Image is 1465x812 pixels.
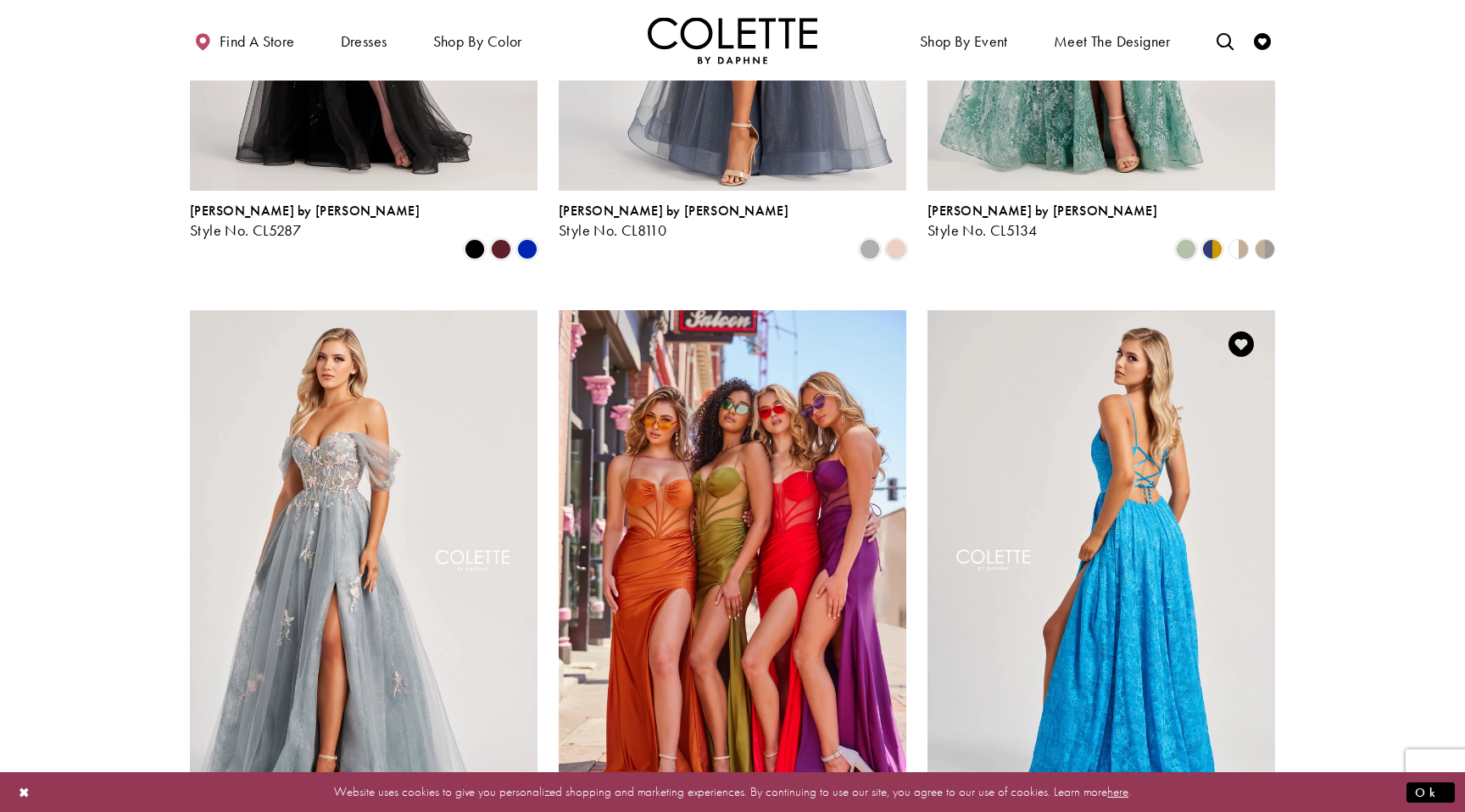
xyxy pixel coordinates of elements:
[1223,326,1259,362] a: Add to Wishlist
[1250,17,1275,64] a: Check Wishlist
[1107,783,1128,800] a: here
[1255,239,1275,259] i: Gold/Pewter
[1212,17,1238,64] a: Toggle search
[220,33,295,50] span: Find a store
[190,202,420,220] span: [PERSON_NAME] by [PERSON_NAME]
[1050,17,1175,64] a: Meet the designer
[122,781,1343,804] p: Website uses cookies to give you personalized shopping and marketing experiences. By continuing t...
[465,239,485,259] i: Black
[1407,781,1455,803] button: Submit Dialog
[10,777,39,807] button: Close Dialog
[927,220,1037,240] span: Style No. CL5134
[517,239,538,259] i: Royal Blue
[433,33,522,50] span: Shop by color
[927,202,1157,220] span: [PERSON_NAME] by [PERSON_NAME]
[860,239,880,259] i: Steel
[190,203,420,239] div: Colette by Daphne Style No. CL5287
[886,239,906,259] i: Rose
[927,203,1157,239] div: Colette by Daphne Style No. CL5134
[190,220,301,240] span: Style No. CL5287
[190,17,298,64] a: Find a store
[1176,239,1196,259] i: Sage
[559,203,788,239] div: Colette by Daphne Style No. CL8110
[559,220,666,240] span: Style No. CL8110
[1202,239,1223,259] i: Navy Blue/Gold
[648,17,817,64] a: Visit Home Page
[648,17,817,64] img: Colette by Daphne
[916,17,1012,64] span: Shop By Event
[337,17,392,64] span: Dresses
[491,239,511,259] i: Wine
[559,202,788,220] span: [PERSON_NAME] by [PERSON_NAME]
[1054,33,1171,50] span: Meet the designer
[429,17,526,64] span: Shop by color
[920,33,1008,50] span: Shop By Event
[341,33,387,50] span: Dresses
[1228,239,1249,259] i: White/Gold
